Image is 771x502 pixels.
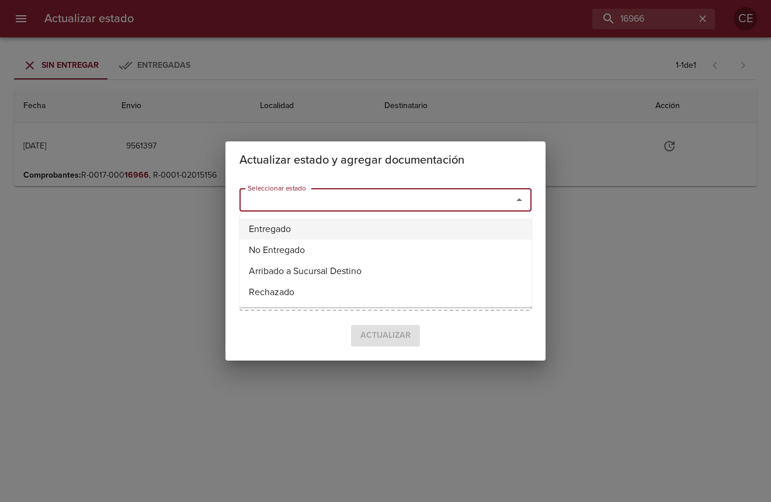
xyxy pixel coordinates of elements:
[239,219,532,240] li: Entregado
[239,240,532,261] li: No Entregado
[239,282,532,303] li: Rechazado
[511,192,527,208] button: Close
[351,325,420,347] span: Seleccione un estado para confirmar
[239,261,532,282] li: Arribado a Sucursal Destino
[239,151,532,169] h2: Actualizar estado y agregar documentación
